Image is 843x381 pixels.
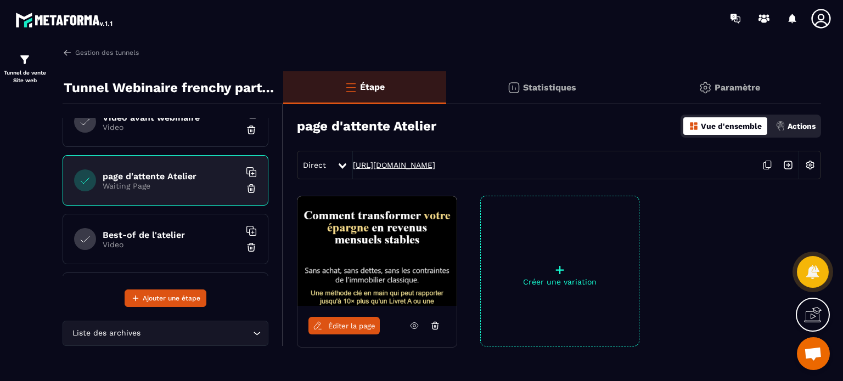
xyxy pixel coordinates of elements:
[18,53,31,66] img: formation
[103,230,240,240] h6: Best-of de l'atelier
[103,123,240,132] p: Video
[70,327,143,339] span: Liste des archives
[699,81,712,94] img: setting-gr.5f69749f.svg
[63,48,72,58] img: arrow
[143,327,250,339] input: Search for option
[125,289,206,307] button: Ajouter une étape
[308,317,380,334] a: Éditer la page
[3,45,47,93] a: formationformationTunnel de vente Site web
[63,48,139,58] a: Gestion des tunnels
[689,121,699,131] img: dashboard-orange.40269519.svg
[797,337,830,370] a: Ouvrir le chat
[297,196,457,306] img: image
[103,181,240,190] p: Waiting Page
[507,81,520,94] img: stats.20deebd0.svg
[353,161,435,169] a: [URL][DOMAIN_NAME]
[481,262,639,277] p: +
[328,322,375,330] span: Éditer la page
[246,183,257,194] img: trash
[246,124,257,135] img: trash
[715,82,760,93] p: Paramètre
[701,122,762,130] p: Vue d'ensemble
[246,242,257,253] img: trash
[360,82,385,92] p: Étape
[523,82,576,93] p: Statistiques
[63,321,268,346] div: Search for option
[800,155,820,175] img: setting-w.858f3a88.svg
[143,293,200,304] span: Ajouter une étape
[481,277,639,286] p: Créer une variation
[103,171,240,181] h6: page d'attente Atelier
[775,121,785,131] img: actions.d6e523a2.png
[64,77,275,99] p: Tunnel Webinaire frenchy partners
[3,69,47,84] p: Tunnel de vente Site web
[297,118,436,134] h3: page d'attente Atelier
[788,122,816,130] p: Actions
[778,155,799,175] img: arrow-next.bcc2205e.svg
[303,161,326,169] span: Direct
[344,81,357,94] img: bars-o.4a397970.svg
[15,10,114,30] img: logo
[103,240,240,249] p: Video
